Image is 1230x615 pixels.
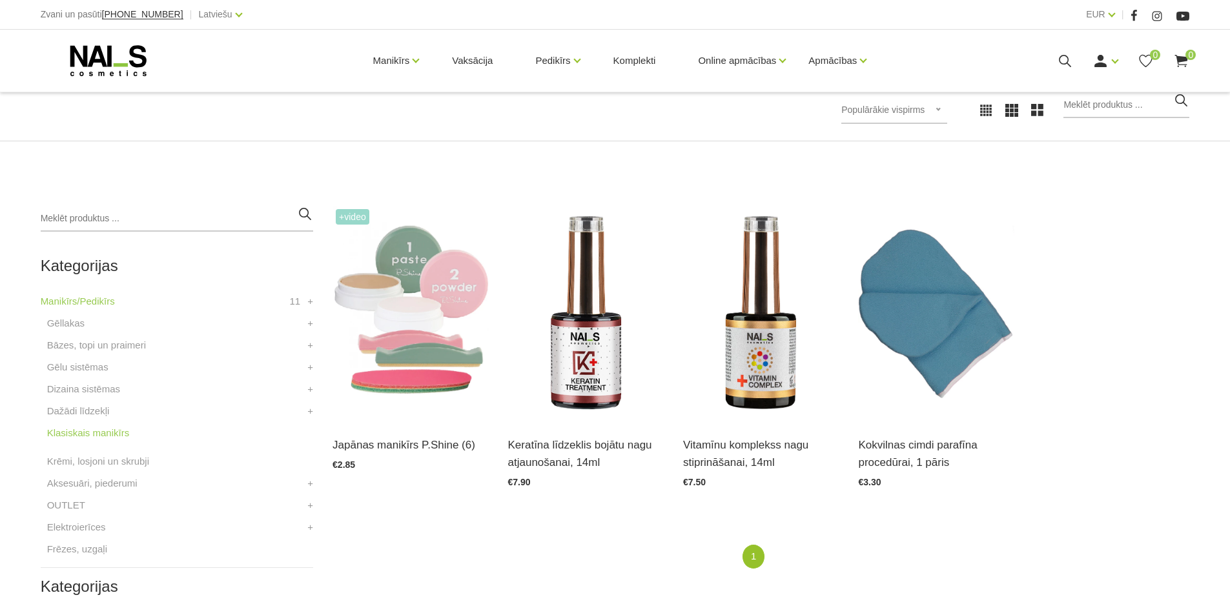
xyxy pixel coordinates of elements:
[190,6,192,23] span: |
[1122,6,1124,23] span: |
[373,35,410,86] a: Manikīrs
[47,425,130,441] a: Klasiskais manikīrs
[41,206,313,232] input: Meklēt produktus ...
[47,476,138,491] a: Aksesuāri, piederumi
[683,206,839,420] img: Efektīvs līdzeklis bojātu nagu ārstēšanai, kas piešķir nagiem JAUNU dzīvi, izlīdzina naga virsmu,...
[41,578,313,595] h2: Kategorijas
[47,403,110,419] a: Dažādi līdzekļi
[307,519,313,535] a: +
[336,209,369,225] span: +Video
[289,294,300,309] span: 11
[307,359,313,375] a: +
[333,459,355,470] span: €2.85
[47,359,108,375] a: Gēlu sistēmas
[47,381,120,397] a: Dizaina sistēmas
[307,498,313,513] a: +
[1086,6,1105,22] a: EUR
[47,316,85,331] a: Gēllakas
[508,206,664,420] img: Augstākās efektivitātes nagu stiprinātājs viegli maskējošā tonī. Piemērots ļoti stipri bojātietie...
[333,545,1189,569] nav: catalog-product-list
[41,257,313,274] h2: Kategorijas
[47,498,85,513] a: OUTLET
[535,35,570,86] a: Pedikīrs
[333,436,488,454] a: Japānas manikīrs P.Shine (6)
[307,316,313,331] a: +
[683,477,706,487] span: €7.50
[442,30,503,92] a: Vaksācija
[307,381,313,397] a: +
[683,436,839,471] a: Vitamīnu komplekss nagu stiprināšanai, 14ml
[1138,53,1154,69] a: 0
[41,6,183,23] div: Zvani un pasūti
[307,294,313,309] a: +
[307,403,313,419] a: +
[858,477,881,487] span: €3.30
[307,338,313,353] a: +
[47,338,146,353] a: Bāzes, topi un praimeri
[102,10,183,19] a: [PHONE_NUMBER]
[47,519,106,535] a: Elektroierīces
[508,477,531,487] span: €7.90
[47,454,149,469] a: Krēmi, losjoni un skrubji
[1185,50,1196,60] span: 0
[102,9,183,19] span: [PHONE_NUMBER]
[698,35,776,86] a: Online apmācības
[307,476,313,491] a: +
[333,206,488,420] img: “Japānas manikīrs” – sapnis par veseliem un stipriem nagiem ir piepildījies!Japānas manikīrs izte...
[41,294,115,309] a: Manikīrs/Pedikīrs
[47,541,107,557] a: Frēzes, uzgaļi
[199,6,232,22] a: Latviešu
[743,545,764,569] a: 1
[1063,92,1189,118] input: Meklēt produktus ...
[1150,50,1160,60] span: 0
[508,436,664,471] a: Keratīna līdzeklis bojātu nagu atjaunošanai, 14ml
[841,105,925,115] span: Populārākie vispirms
[858,436,1014,471] a: Kokvilnas cimdi parafīna procedūrai, 1 pāris
[808,35,857,86] a: Apmācības
[858,206,1014,420] img: Mīksti kokvilnas cimdiņi parafīna roku procedūrai. Ilgstoši saglabā siltumu....
[603,30,666,92] a: Komplekti
[1173,53,1189,69] a: 0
